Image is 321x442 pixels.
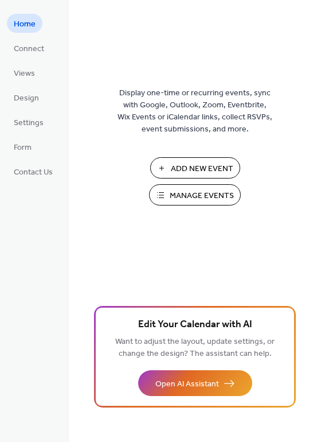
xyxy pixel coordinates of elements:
span: Contact Us [14,166,53,179]
button: Add New Event [150,157,240,179]
a: Contact Us [7,162,60,181]
a: Connect [7,38,51,57]
span: Want to adjust the layout, update settings, or change the design? The assistant can help. [115,334,275,362]
a: Form [7,137,38,156]
button: Manage Events [149,184,241,206]
span: Open AI Assistant [155,378,219,390]
span: Settings [14,117,44,129]
a: Design [7,88,46,107]
span: Edit Your Calendar with AI [138,317,252,333]
span: Manage Events [170,190,234,202]
a: Views [7,63,42,82]
span: Display one-time or recurring events, sync with Google, Outlook, Zoom, Eventbrite, Wix Events or ... [118,87,272,135]
span: Form [14,142,32,154]
a: Settings [7,113,50,131]
span: Connect [14,43,44,55]
a: Home [7,14,42,33]
button: Open AI Assistant [138,370,252,396]
span: Add New Event [171,163,233,175]
span: Design [14,92,39,104]
span: Home [14,18,36,30]
span: Views [14,68,35,80]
